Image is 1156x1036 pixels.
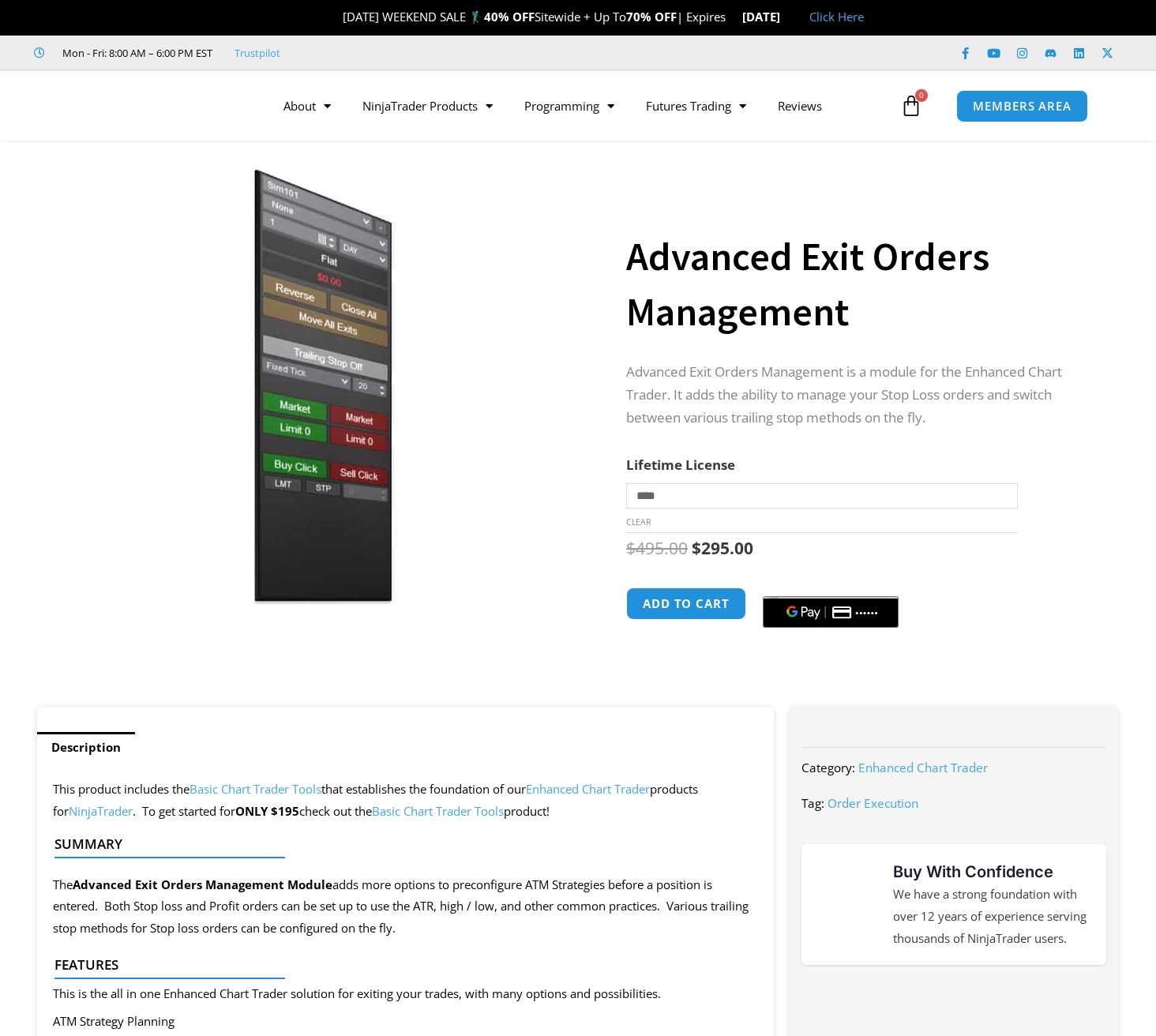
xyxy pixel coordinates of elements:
[268,88,347,124] a: About
[835,990,1072,1020] img: NinjaTrader Wordmark color RGB | Affordable Indicators – NinjaTrader
[893,884,1090,950] p: We have a strong foundation with over 12 years of experience serving thousands of NinjaTrader users.
[876,83,946,129] a: 0
[54,957,744,973] h4: Features
[915,89,928,102] span: 0
[58,43,212,62] span: Mon - Fri: 8:00 AM – 6:00 PM EST
[299,803,550,819] span: check out the product!
[235,43,280,62] a: Trustpilot
[54,77,223,134] img: LogoAI | Affordable Indicators – NinjaTrader
[347,88,509,124] a: NinjaTrader Products
[893,860,1090,884] h3: Buy With Confidence
[626,537,636,559] span: $
[973,100,1072,112] span: MEMBERS AREA
[37,732,135,763] a: Description
[626,537,688,559] bdi: 495.00
[626,361,1087,430] p: Advanced Exit Orders Management is a module for the Enhanced Chart Trader. It adds the ability to...
[809,9,864,24] a: Click Here
[626,9,677,24] strong: 70% OFF
[763,596,899,628] button: Buy with GPay
[69,803,133,819] a: NinjaTrader
[801,795,824,811] span: Tag:
[630,88,762,124] a: Futures Trading
[781,11,793,23] img: 🏭
[326,9,742,24] span: [DATE] WEEKEND SALE 🏌️‍♂️ Sitewide + Up To | Expires
[372,803,504,819] a: Basic Chart Trader Tools
[760,585,902,587] iframe: Secure payment input frame
[828,795,918,811] a: Order Execution
[53,1011,758,1033] p: ATM Strategy Planning
[509,88,630,124] a: Programming
[817,876,874,933] img: mark thumbs good 43913 | Affordable Indicators – NinjaTrader
[742,9,794,24] strong: [DATE]
[692,537,753,559] bdi: 295.00
[484,9,535,24] strong: 40% OFF
[856,607,880,618] text: ••••••
[190,781,321,797] a: Basic Chart Trader Tools
[626,229,1087,340] h1: Advanced Exit Orders Management
[60,168,568,605] img: AdvancedStopLossMgmt
[53,779,758,823] p: This product includes the that establishes the foundation of our products for . To get started for
[762,88,838,124] a: Reviews
[268,88,896,124] nav: Menu
[53,874,758,940] p: The adds more options to preconfigure ATM Strategies before a position is entered. Both Stop loss...
[54,836,744,852] h4: Summary
[73,876,332,892] strong: Advanced Exit Orders Management Module
[235,803,299,819] strong: ONLY $195
[626,456,735,474] label: Lifetime License
[692,537,701,559] span: $
[956,90,1088,122] a: MEMBERS AREA
[526,781,650,797] a: Enhanced Chart Trader
[726,11,738,23] img: ⌛
[330,11,342,23] img: 🎉
[626,587,746,620] button: Add to cart
[801,760,855,775] span: Category:
[626,516,651,527] a: Clear options
[858,760,988,775] a: Enhanced Chart Trader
